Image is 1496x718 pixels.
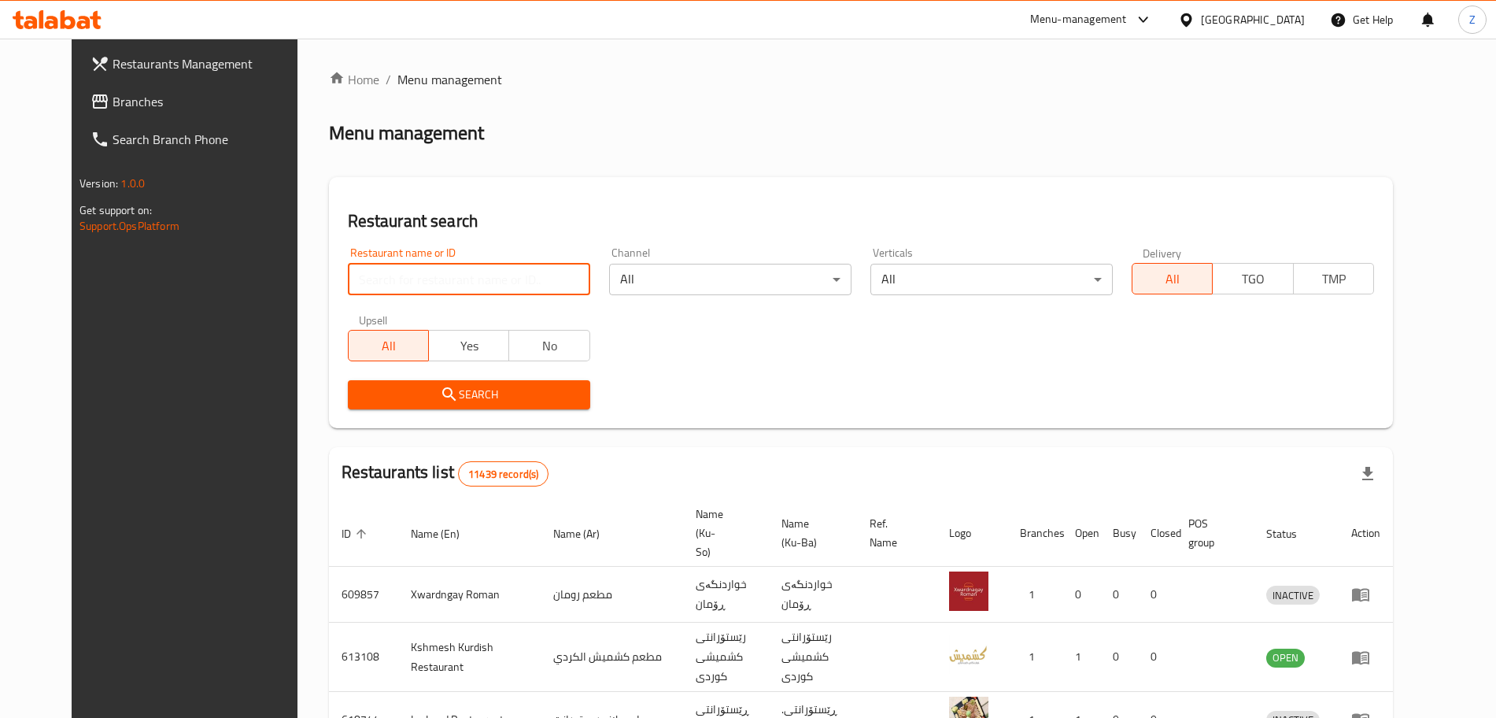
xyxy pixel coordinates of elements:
[1351,585,1380,604] div: Menu
[769,567,857,623] td: خواردنگەی ڕۆمان
[1100,623,1138,692] td: 0
[348,264,590,295] input: Search for restaurant name or ID..
[329,70,379,89] a: Home
[79,200,152,220] span: Get support on:
[360,385,578,405] span: Search
[508,330,589,361] button: No
[398,567,541,623] td: Xwardngay Roman
[1139,268,1206,291] span: All
[1138,500,1176,567] th: Closed
[541,567,683,623] td: مطعم رومان
[1143,247,1182,258] label: Delivery
[870,264,1113,295] div: All
[428,330,509,361] button: Yes
[398,623,541,692] td: Kshmesh Kurdish Restaurant
[683,623,769,692] td: رێستۆرانتی کشمیشى كوردى
[329,623,398,692] td: 613108
[1266,587,1320,605] span: INACTIVE
[1138,567,1176,623] td: 0
[1062,623,1100,692] td: 1
[1351,648,1380,667] div: Menu
[342,524,371,543] span: ID
[1219,268,1287,291] span: TGO
[79,216,179,236] a: Support.OpsPlatform
[329,70,1393,89] nav: breadcrumb
[541,623,683,692] td: مطعم كشميش الكردي
[348,209,1374,233] h2: Restaurant search
[1188,514,1235,552] span: POS group
[1030,10,1127,29] div: Menu-management
[1007,623,1062,692] td: 1
[1138,623,1176,692] td: 0
[515,335,583,357] span: No
[359,314,388,325] label: Upsell
[329,567,398,623] td: 609857
[79,173,118,194] span: Version:
[1132,263,1213,294] button: All
[1007,567,1062,623] td: 1
[1300,268,1368,291] span: TMP
[458,461,549,487] div: Total records count
[949,572,988,611] img: Xwardngay Roman
[1201,11,1305,28] div: [GEOGRAPHIC_DATA]
[397,70,502,89] span: Menu management
[1293,263,1374,294] button: TMP
[342,461,549,487] h2: Restaurants list
[1100,500,1138,567] th: Busy
[1469,11,1476,28] span: Z
[348,330,429,361] button: All
[609,264,851,295] div: All
[1100,567,1138,623] td: 0
[355,335,423,357] span: All
[435,335,503,357] span: Yes
[411,524,480,543] span: Name (En)
[781,514,838,552] span: Name (Ku-Ba)
[1339,500,1393,567] th: Action
[1349,455,1387,493] div: Export file
[769,623,857,692] td: رێستۆرانتی کشمیشى كوردى
[113,92,308,111] span: Branches
[936,500,1007,567] th: Logo
[386,70,391,89] li: /
[1062,567,1100,623] td: 0
[459,467,548,482] span: 11439 record(s)
[113,54,308,73] span: Restaurants Management
[348,380,590,409] button: Search
[78,45,321,83] a: Restaurants Management
[1266,649,1305,667] span: OPEN
[1062,500,1100,567] th: Open
[870,514,918,552] span: Ref. Name
[1007,500,1062,567] th: Branches
[949,635,988,674] img: Kshmesh Kurdish Restaurant
[1266,524,1317,543] span: Status
[696,505,750,561] span: Name (Ku-So)
[78,83,321,120] a: Branches
[1212,263,1293,294] button: TGO
[113,130,308,149] span: Search Branch Phone
[329,120,484,146] h2: Menu management
[553,524,620,543] span: Name (Ar)
[78,120,321,158] a: Search Branch Phone
[683,567,769,623] td: خواردنگەی ڕۆمان
[120,173,145,194] span: 1.0.0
